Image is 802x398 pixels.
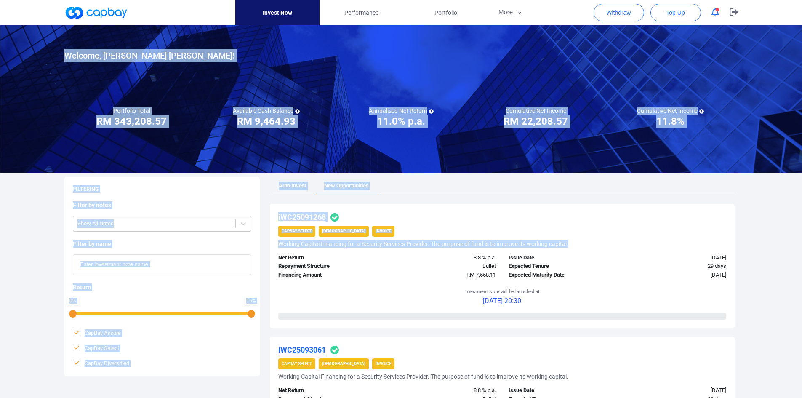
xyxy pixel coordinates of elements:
span: CapBay Diversified [73,359,129,367]
span: RM 7,558.11 [466,272,496,278]
strong: CapBay Select [282,361,312,366]
strong: [DEMOGRAPHIC_DATA] [322,229,365,233]
span: Top Up [666,8,685,17]
h3: RM 9,464.93 [237,115,296,128]
strong: CapBay Select [282,229,312,233]
h5: Filtering [73,185,99,193]
h3: 11.8% [656,115,685,128]
div: 15 % [246,298,256,303]
div: 8.8 % p.a. [387,386,502,395]
u: iWC25091268 [278,213,326,222]
div: 0 % [69,298,77,303]
span: Portfolio [434,8,457,17]
div: [DATE] [617,386,733,395]
span: Welcome, [64,51,101,61]
p: [DATE] 20:30 [464,296,540,307]
div: 29 days [617,262,733,271]
h5: Filter by name [73,240,251,248]
h5: Cumulative Net Income [637,107,704,115]
div: 8.8 % p.a. [387,254,502,262]
h5: Working Capital Financing for a Security Services Provider. The purpose of fund is to improve its... [278,373,568,380]
div: Net Return [272,386,387,395]
div: Repayment Structure [272,262,387,271]
h3: [PERSON_NAME] [PERSON_NAME] ! [64,49,234,62]
h3: RM 343,208.57 [96,115,167,128]
div: Bullet [387,262,502,271]
strong: Invoice [376,361,391,366]
button: Withdraw [594,4,644,21]
div: Financing Amount [272,271,387,280]
h5: Annualised Net Return [369,107,434,115]
div: [DATE] [617,271,733,280]
h5: Portfolio Total [113,107,150,115]
p: Investment Note will be launched at [464,288,540,296]
div: [DATE] [617,254,733,262]
h5: Return [73,283,251,291]
span: Auto Invest [279,182,306,189]
span: New Opportunities [324,182,369,189]
span: Performance [344,8,378,17]
h5: Cumulative Net Income [506,107,566,115]
strong: [DEMOGRAPHIC_DATA] [322,361,365,366]
span: CapBay Select [73,344,119,352]
h3: RM 22,208.57 [504,115,568,128]
div: Expected Maturity Date [502,271,618,280]
strong: Invoice [376,229,391,233]
h5: Available Cash Balance [233,107,300,115]
span: CapBay Assure [73,329,121,337]
h5: Filter by notes [73,201,251,209]
h3: 11.0% p.a. [377,115,425,128]
input: Enter investment note name [73,254,251,275]
div: Net Return [272,254,387,262]
div: Issue Date [502,386,618,395]
div: Issue Date [502,254,618,262]
button: Top Up [650,4,701,21]
u: iWC25093061 [278,345,326,354]
h5: Working Capital Financing for a Security Services Provider. The purpose of fund is to improve its... [278,240,568,248]
div: Expected Tenure [502,262,618,271]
